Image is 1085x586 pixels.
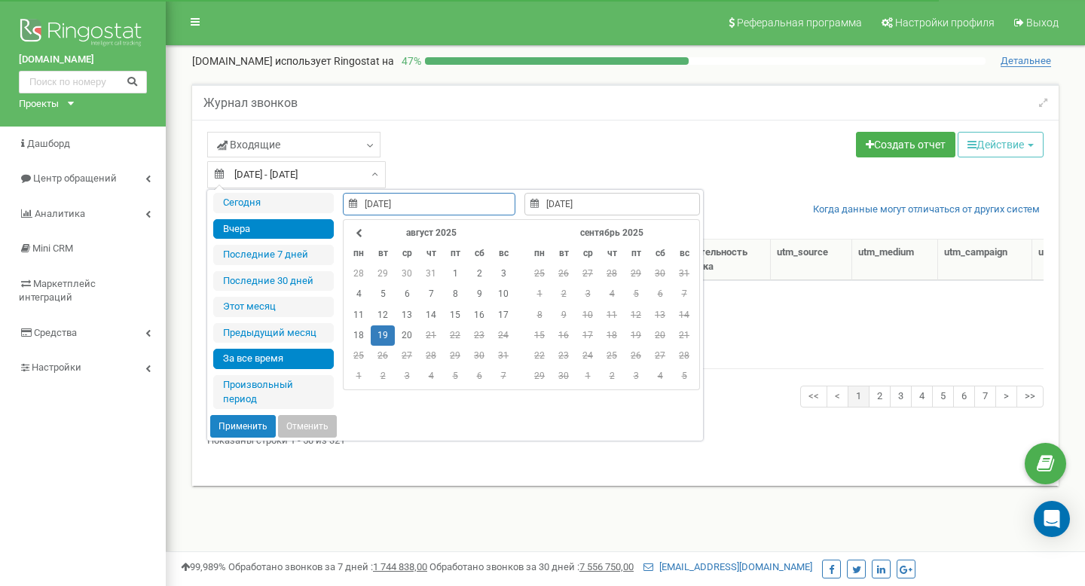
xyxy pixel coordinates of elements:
[552,305,576,325] td: 9
[275,55,394,67] span: использует Ringostat на
[491,264,515,284] td: 3
[278,415,337,438] button: Отменить
[213,375,334,409] li: Произвольный период
[181,561,226,572] span: 99,989%
[624,346,648,366] td: 26
[1001,55,1051,67] span: Детальнее
[371,325,395,346] td: 19
[491,325,515,346] td: 24
[800,386,827,407] a: <<
[394,53,425,69] p: 47 %
[624,366,648,386] td: 3
[419,305,443,325] td: 14
[527,325,552,346] td: 15
[576,264,600,284] td: 27
[395,264,419,284] td: 30
[443,366,467,386] td: 5
[32,362,81,373] span: Настройки
[648,305,672,325] td: 13
[576,243,600,264] th: ср
[552,223,672,243] th: сентябрь 2025
[467,243,491,264] th: сб
[600,284,624,304] td: 4
[856,132,955,157] a: Создать отчет
[443,284,467,304] td: 8
[27,138,70,149] span: Дашборд
[19,97,59,111] div: Проекты
[624,243,648,264] th: пт
[648,325,672,346] td: 20
[443,346,467,366] td: 29
[443,305,467,325] td: 15
[576,284,600,304] td: 3
[213,245,334,265] li: Последние 7 дней
[491,243,515,264] th: вс
[491,305,515,325] td: 17
[848,386,870,407] a: 1
[576,325,600,346] td: 17
[648,243,672,264] th: сб
[443,264,467,284] td: 1
[33,172,117,184] span: Центр обращений
[32,243,73,254] span: Mini CRM
[552,264,576,284] td: 26
[347,243,371,264] th: пн
[210,415,276,438] button: Применить
[958,132,1044,157] button: Действие
[600,264,624,284] td: 28
[600,366,624,386] td: 2
[491,284,515,304] td: 10
[395,284,419,304] td: 6
[467,284,491,304] td: 9
[395,305,419,325] td: 13
[576,366,600,386] td: 1
[1034,501,1070,537] div: Open Intercom Messenger
[467,264,491,284] td: 2
[624,264,648,284] td: 29
[552,325,576,346] td: 16
[419,346,443,366] td: 28
[347,284,371,304] td: 4
[869,386,891,407] a: 2
[932,386,954,407] a: 5
[419,325,443,346] td: 21
[890,386,912,407] a: 3
[527,366,552,386] td: 29
[213,193,334,213] li: Сегодня
[624,325,648,346] td: 19
[576,305,600,325] td: 10
[648,366,672,386] td: 4
[347,325,371,346] td: 18
[648,284,672,304] td: 6
[347,346,371,366] td: 25
[213,349,334,369] li: За все время
[624,305,648,325] td: 12
[419,243,443,264] th: чт
[827,386,848,407] a: <
[643,561,812,572] a: [EMAIL_ADDRESS][DOMAIN_NAME]
[371,305,395,325] td: 12
[207,132,381,157] a: Входящие
[491,366,515,386] td: 7
[395,366,419,386] td: 3
[443,325,467,346] td: 22
[895,17,995,29] span: Настройки профиля
[347,305,371,325] td: 11
[953,386,975,407] a: 6
[228,561,427,572] span: Обработано звонков за 7 дней :
[347,264,371,284] td: 28
[676,240,772,280] th: Длительность звонка
[600,325,624,346] td: 18
[371,284,395,304] td: 5
[552,346,576,366] td: 23
[737,17,862,29] span: Реферальная программа
[395,243,419,264] th: ср
[771,240,851,280] th: utm_source
[371,243,395,264] th: вт
[491,346,515,366] td: 31
[576,346,600,366] td: 24
[672,366,696,386] td: 5
[203,96,298,110] h5: Журнал звонков
[217,137,280,152] span: Входящие
[527,346,552,366] td: 22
